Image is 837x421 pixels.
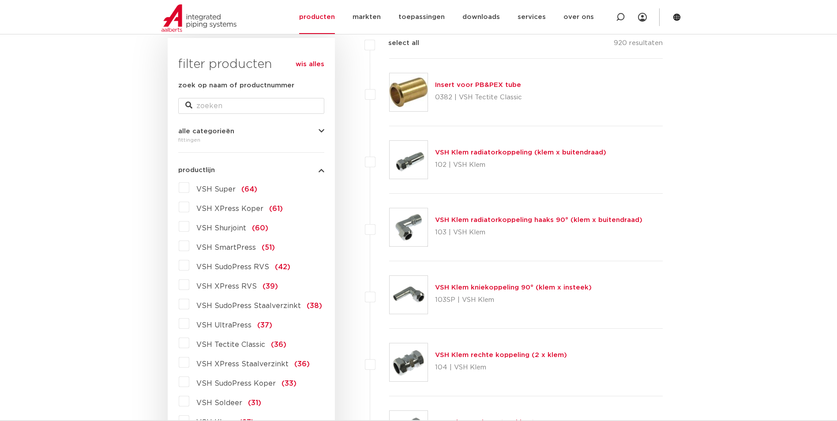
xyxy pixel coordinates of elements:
span: VSH XPress Koper [196,205,263,212]
span: VSH Shurjoint [196,225,246,232]
span: VSH XPress Staalverzinkt [196,361,289,368]
span: alle categorieën [178,128,234,135]
div: fittingen [178,135,324,145]
span: (60) [252,225,268,232]
span: (38) [307,302,322,309]
input: zoeken [178,98,324,114]
p: 0382 | VSH Tectite Classic [435,90,522,105]
span: VSH Super [196,186,236,193]
label: select all [375,38,419,49]
a: Insert voor PB&PEX tube [435,82,521,88]
img: Thumbnail for VSH Klem radiatorkoppeling (klem x buitendraad) [390,141,428,179]
p: 103SP | VSH Klem [435,293,592,307]
span: (61) [269,205,283,212]
button: alle categorieën [178,128,324,135]
p: 920 resultaten [614,38,663,52]
span: (39) [263,283,278,290]
span: VSH SudoPress RVS [196,263,269,271]
label: zoek op naam of productnummer [178,80,294,91]
span: (33) [282,380,297,387]
p: 102 | VSH Klem [435,158,606,172]
p: 103 | VSH Klem [435,226,642,240]
a: VSH Klem rechte koppeling (2 x klem) [435,352,567,358]
a: VSH Klem radiatorkoppeling haaks 90° (klem x buitendraad) [435,217,642,223]
span: VSH SudoPress Koper [196,380,276,387]
img: Thumbnail for VSH Klem rechte koppeling (2 x klem) [390,343,428,381]
span: VSH Soldeer [196,399,242,406]
img: Thumbnail for VSH Klem radiatorkoppeling haaks 90° (klem x buitendraad) [390,208,428,246]
img: Thumbnail for VSH Klem kniekoppeling 90° (klem x insteek) [390,276,428,314]
span: (42) [275,263,290,271]
img: Thumbnail for Insert voor PB&PEX tube [390,73,428,111]
span: VSH UltraPress [196,322,251,329]
button: productlijn [178,167,324,173]
h3: filter producten [178,56,324,73]
span: VSH SmartPress [196,244,256,251]
a: wis alles [296,59,324,70]
span: (36) [271,341,286,348]
span: (37) [257,322,272,329]
a: VSH Klem kniekoppeling 90° (klem x insteek) [435,284,592,291]
a: VSH Klem radiatorkoppeling (klem x buitendraad) [435,149,606,156]
span: productlijn [178,167,215,173]
span: VSH XPress RVS [196,283,257,290]
span: (64) [241,186,257,193]
span: (36) [294,361,310,368]
span: VSH Tectite Classic [196,341,265,348]
span: VSH SudoPress Staalverzinkt [196,302,301,309]
p: 104 | VSH Klem [435,361,567,375]
span: (31) [248,399,261,406]
span: (51) [262,244,275,251]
